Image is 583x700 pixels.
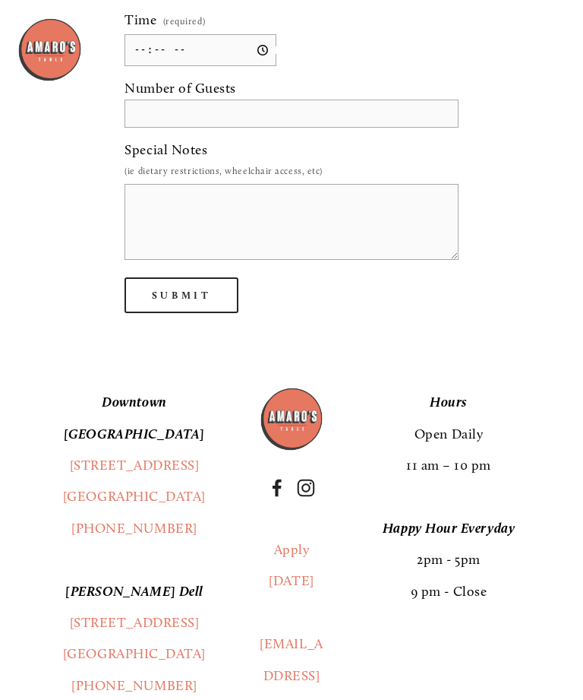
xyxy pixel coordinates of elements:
[297,479,315,497] a: Instagram
[71,520,197,537] a: [PHONE_NUMBER]
[71,677,197,694] a: [PHONE_NUMBER]
[70,614,200,631] a: [STREET_ADDRESS]
[268,44,296,57] a: Menu
[260,387,323,451] img: Amaros_Logo.png
[269,541,314,589] a: Apply [DATE]
[444,44,479,57] a: Reserve
[400,44,435,57] a: Gallery
[64,394,205,442] em: Downtown [GEOGRAPHIC_DATA]
[124,277,238,313] button: SubmitSubmit
[349,513,548,607] p: 2pm - 5pm 9 pm - Close
[488,44,524,57] a: Careers
[368,44,390,57] a: Visit
[65,583,203,600] em: [PERSON_NAME] Dell
[152,289,212,301] span: Submit
[430,394,468,410] em: Hours
[63,488,206,505] a: [GEOGRAPHIC_DATA]
[124,141,207,158] span: Special Notes
[17,17,82,82] img: Amaro's Table
[124,161,458,181] p: (ie dietary restrictions, wheelchair access, etc)
[305,44,359,57] a: Order Now
[63,645,206,662] a: [GEOGRAPHIC_DATA]
[383,520,515,537] em: Happy Hour Everyday
[70,457,200,474] a: [STREET_ADDRESS]
[349,387,548,481] p: Open Daily 11 am – 10 pm
[268,479,286,497] a: Facebook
